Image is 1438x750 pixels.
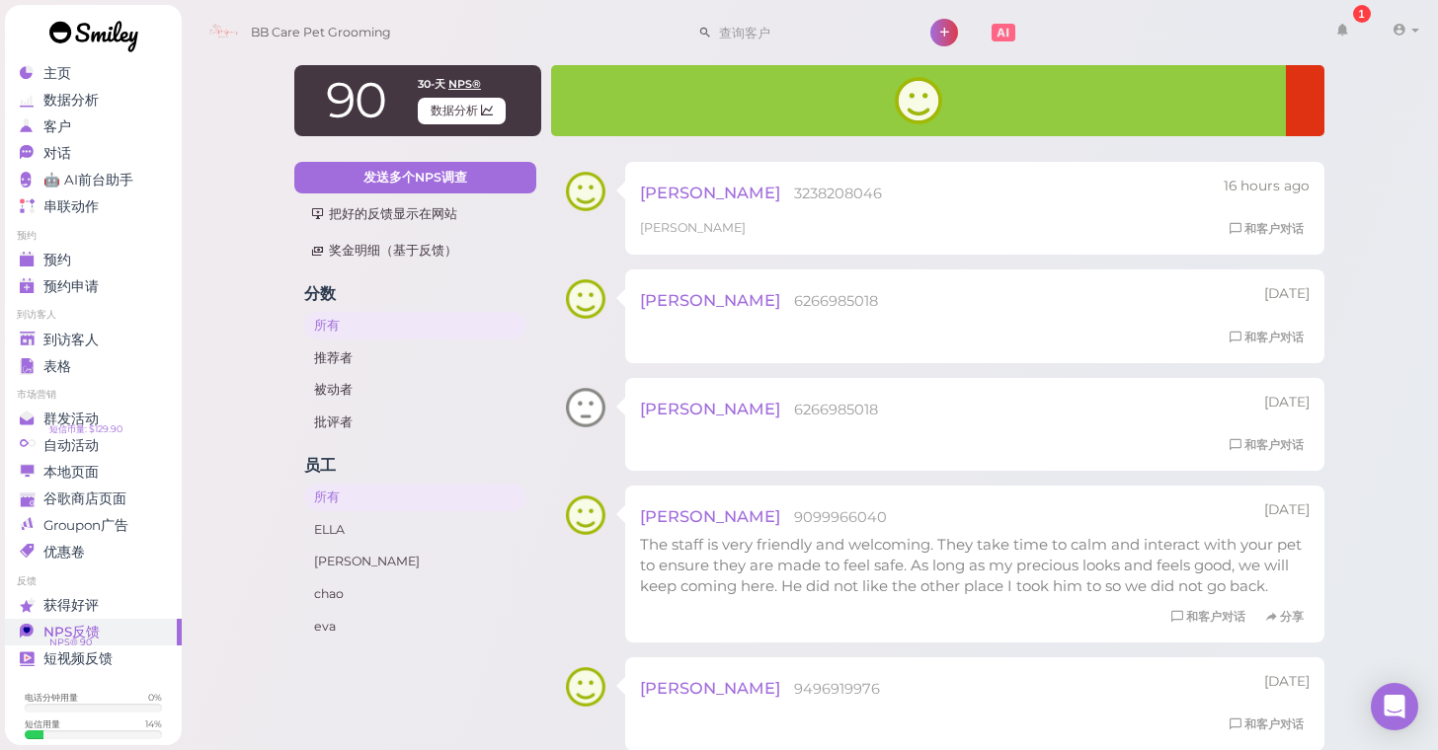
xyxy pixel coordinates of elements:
div: 14 % [145,717,162,730]
span: NPS® [448,77,481,91]
div: 09/10 08:07pm [1224,177,1310,196]
span: [PERSON_NAME] [640,220,746,235]
h4: 分数 [304,284,527,303]
a: 表格 [5,353,182,380]
span: [PERSON_NAME] [640,290,780,310]
a: eva [304,613,527,640]
a: 和客户对话 [1224,328,1310,348]
div: 把好的反馈显示在网站 [311,205,520,223]
span: 本地页面 [43,464,99,481]
a: 客户 [5,113,182,140]
a: chao [304,580,527,608]
li: 反馈 [5,574,182,588]
span: 数据分析 [43,92,99,109]
span: 主页 [43,65,71,82]
div: 0 % [148,691,162,704]
a: 🤖 AI前台助手 [5,167,182,193]
span: [PERSON_NAME] [640,506,780,526]
a: 群发活动 短信币量: $129.90 [5,406,182,432]
li: 预约 [5,229,182,243]
div: 短信用量 [25,717,60,730]
a: 对话 [5,140,182,167]
span: 对话 [43,145,71,162]
span: 客户 [43,118,71,135]
a: 串联动作 [5,193,182,220]
span: 30-天 [418,77,445,91]
a: 谷歌商店页面 [5,486,182,512]
span: Groupon广告 [43,517,128,534]
span: 群发活动 [43,411,99,427]
span: 表格 [43,358,71,375]
a: NPS反馈 NPS® 90 [5,619,182,645]
div: 09/06 03:46pm [1264,672,1310,692]
a: 批评者 [304,409,527,436]
a: 到访客人 [5,327,182,353]
a: 分享 [1259,607,1310,628]
span: [PERSON_NAME] [640,678,780,698]
span: 获得好评 [43,597,99,614]
span: 自动活动 [43,437,99,454]
a: 本地页面 [5,459,182,486]
span: 谷歌商店页面 [43,490,126,507]
a: ELLA [304,516,527,544]
a: 奖金明细（基于反馈） [294,235,537,266]
input: 查询客户 [712,17,904,48]
span: 预约 [43,252,71,268]
div: 奖金明细（基于反馈） [311,242,520,260]
div: 09/09 03:18pm [1264,284,1310,304]
li: 市场营销 [5,388,182,402]
span: 90 [326,70,386,130]
span: 9099966040 [794,508,887,526]
span: 优惠卷 [43,544,85,561]
span: 9496919976 [794,680,880,698]
a: [PERSON_NAME] [304,548,527,575]
a: 优惠卷 [5,539,182,565]
a: 获得好评 [5,592,182,619]
span: 短信币量: $129.90 [49,421,122,437]
a: 自动活动 [5,432,182,459]
a: 所有 [304,484,527,511]
span: NPS® 90 [49,635,92,650]
span: 串联动作 [43,198,99,215]
span: 6266985018 [794,401,878,418]
h4: 员工 [304,456,527,475]
a: 被动者 [304,376,527,404]
div: The staff is very friendly and welcoming. They take time to calm and interact with your pet to en... [640,534,1310,597]
div: 电话分钟用量 [25,691,78,704]
span: 到访客人 [43,332,99,348]
span: [PERSON_NAME] [640,399,780,418]
a: 把好的反馈显示在网站 [294,198,537,230]
a: 和客户对话 [1224,714,1310,735]
li: 到访客人 [5,308,182,322]
span: 短视频反馈 [43,650,113,667]
span: 数据分析 [418,98,506,124]
a: 所有 [304,312,527,339]
span: 预约申请 [43,278,99,295]
a: 发送多个NPS调查 [294,162,537,193]
div: 09/06 04:43pm [1264,500,1310,520]
div: 09/08 08:13am [1264,393,1310,412]
a: 预约 [5,247,182,273]
a: 推荐者 [304,344,527,372]
a: 主页 [5,60,182,87]
a: 预约申请 [5,273,182,300]
span: 🤖 AI前台助手 [43,172,133,188]
a: 短视频反馈 [5,645,182,672]
div: Open Intercom Messenger [1371,683,1418,730]
span: [PERSON_NAME] [640,183,780,202]
span: 3238208046 [794,185,882,202]
span: NPS反馈 [43,624,100,640]
a: 和客户对话 [1165,607,1251,628]
span: 6266985018 [794,292,878,310]
div: 1 [1353,5,1371,23]
a: Groupon广告 [5,512,182,539]
a: 和客户对话 [1224,219,1310,240]
a: 和客户对话 [1224,435,1310,456]
span: BB Care Pet Grooming [251,5,391,60]
a: 数据分析 [5,87,182,113]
